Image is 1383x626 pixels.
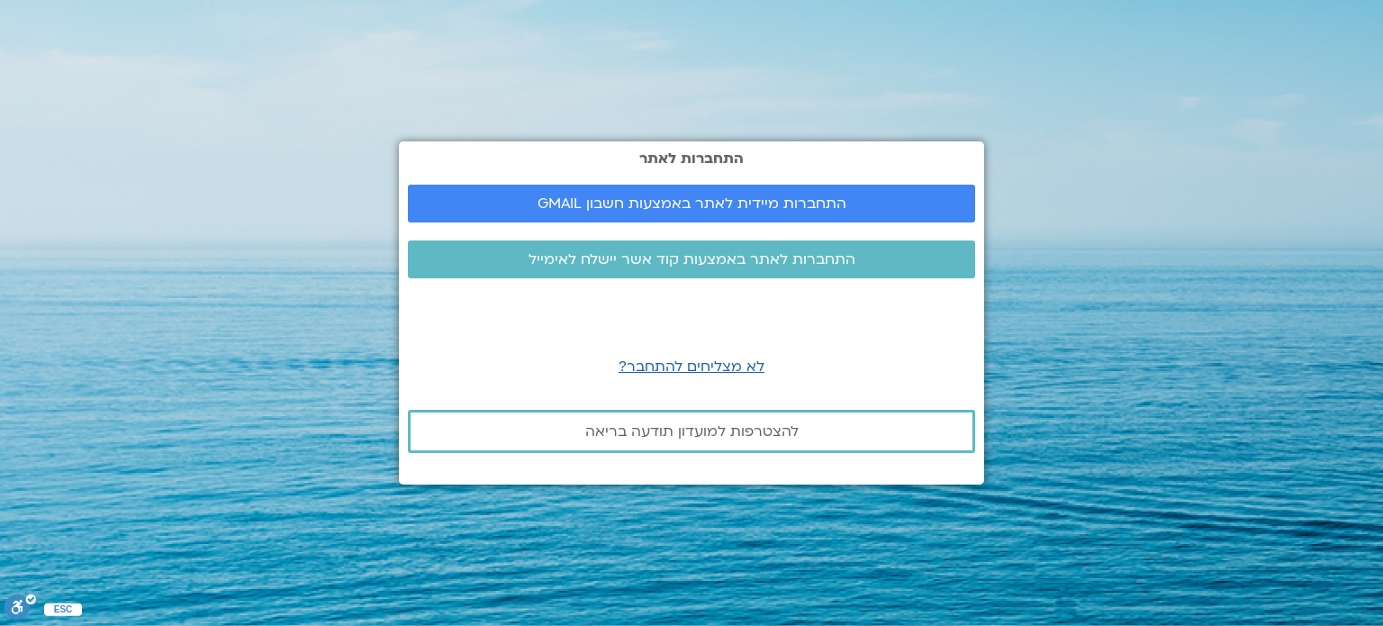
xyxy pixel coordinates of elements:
[408,410,975,453] a: להצטרפות למועדון תודעה בריאה
[538,195,846,212] span: התחברות מיידית לאתר באמצעות חשבון GMAIL
[408,240,975,278] a: התחברות לאתר באמצעות קוד אשר יישלח לאימייל
[529,251,855,268] span: התחברות לאתר באמצעות קוד אשר יישלח לאימייל
[619,357,764,377] a: לא מצליחים להתחבר?
[408,185,975,222] a: התחברות מיידית לאתר באמצעות חשבון GMAIL
[408,150,975,167] h2: התחברות לאתר
[585,423,799,440] span: להצטרפות למועדון תודעה בריאה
